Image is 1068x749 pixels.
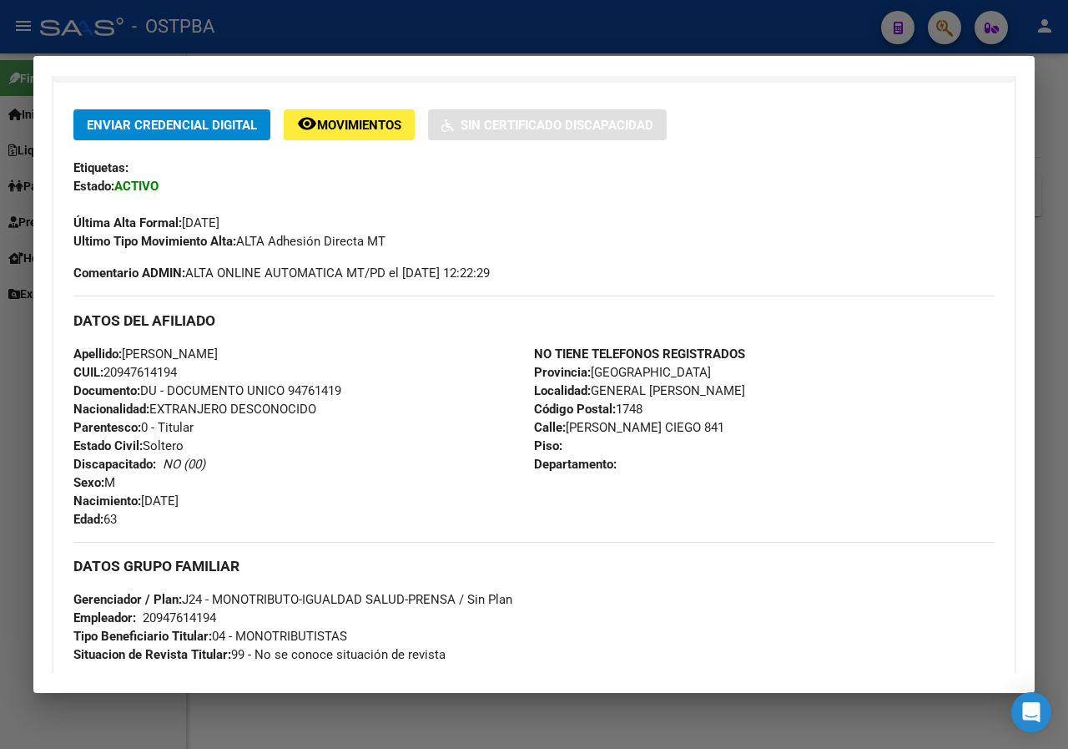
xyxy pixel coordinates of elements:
strong: Código Postal: [534,402,616,417]
strong: Estado: [73,179,114,194]
strong: Gerenciador / Plan: [73,592,182,607]
strong: Calle: [534,420,566,435]
strong: Nacimiento: [73,493,141,509]
span: ALTA ONLINE AUTOMATICA MT/PD el [DATE] 12:22:29 [73,264,490,282]
strong: Piso: [534,438,562,453]
strong: Situacion de Revista Titular: [73,647,231,662]
span: DU - DOCUMENTO UNICO 94761419 [73,383,341,398]
span: 20947614194 [73,365,177,380]
span: Sin Certificado Discapacidad [461,118,653,133]
strong: Sexo: [73,475,104,490]
strong: Parentesco: [73,420,141,435]
strong: Última Alta Formal: [73,215,182,230]
strong: Nacionalidad: [73,402,149,417]
span: Movimientos [317,118,401,133]
span: M [73,475,115,490]
h3: DATOS GRUPO FAMILIAR [73,557,995,575]
span: 0 - Titular [73,420,194,435]
h3: DATOS DEL AFILIADO [73,311,995,330]
strong: Ultimo Tipo Movimiento Alta: [73,234,236,249]
strong: Edad: [73,512,103,527]
strong: CUIL: [73,365,103,380]
i: NO (00) [163,457,205,472]
strong: Departamento: [534,457,617,472]
span: [DATE] [73,215,219,230]
span: 1748 [534,402,642,417]
strong: NO TIENE TELEFONOS REGISTRADOS [534,347,745,362]
span: [PERSON_NAME] CIEGO 841 [534,420,724,435]
span: [DATE] [73,493,179,509]
span: Enviar Credencial Digital [87,118,257,133]
button: Movimientos [284,109,415,140]
div: 20947614194 [143,609,216,627]
button: Enviar Credencial Digital [73,109,270,140]
span: ALTA Adhesión Directa MT [73,234,385,249]
span: J24 - MONOTRIBUTO-IGUALDAD SALUD-PRENSA / Sin Plan [73,592,512,607]
mat-icon: remove_red_eye [297,114,317,134]
strong: Discapacitado: [73,457,156,472]
strong: Empleador: [73,610,136,625]
strong: Tipo Beneficiario Titular: [73,629,212,644]
strong: ACTIVO [114,179,159,194]
strong: Apellido: [73,347,122,362]
span: EXTRANJERO DESCONOCIDO [73,402,316,417]
span: Soltero [73,438,184,453]
button: Sin Certificado Discapacidad [428,109,667,140]
div: Open Intercom Messenger [1011,692,1051,732]
strong: Localidad: [534,383,591,398]
span: GENERAL [PERSON_NAME] [534,383,745,398]
strong: Comentario ADMIN: [73,266,185,281]
strong: Estado Civil: [73,438,143,453]
span: 99 - No se conoce situación de revista [73,647,446,662]
span: [GEOGRAPHIC_DATA] [534,365,711,380]
span: [PERSON_NAME] [73,347,218,362]
span: 04 - MONOTRIBUTISTAS [73,629,347,644]
strong: Etiquetas: [73,160,128,175]
strong: Provincia: [534,365,591,380]
span: 63 [73,512,117,527]
strong: Documento: [73,383,140,398]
